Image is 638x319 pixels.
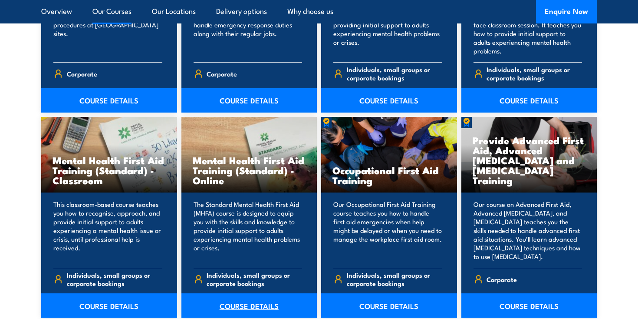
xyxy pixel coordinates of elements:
a: COURSE DETAILS [181,88,317,113]
span: Individuals, small groups or corporate bookings [67,271,162,287]
h3: Mental Health First Aid Training (Standard) - Online [193,155,306,185]
span: Individuals, small groups or corporate bookings [207,271,302,287]
p: Our Occupational First Aid Training course teaches you how to handle first aid emergencies when h... [333,200,442,261]
span: Individuals, small groups or corporate bookings [347,271,442,287]
span: Corporate [487,272,517,286]
a: COURSE DETAILS [321,293,457,318]
a: COURSE DETAILS [41,88,177,113]
a: COURSE DETAILS [41,293,177,318]
p: This classroom-based course teaches you how to recognise, approach, and provide initial support t... [53,200,162,261]
h3: Occupational First Aid Training [332,165,446,185]
span: Corporate [67,67,97,80]
a: COURSE DETAILS [461,293,597,318]
a: COURSE DETAILS [181,293,317,318]
p: Our course on Advanced First Aid, Advanced [MEDICAL_DATA], and [MEDICAL_DATA] teaches you the ski... [474,200,582,261]
a: COURSE DETAILS [461,88,597,113]
h3: Provide Advanced First Aid, Advanced [MEDICAL_DATA] and [MEDICAL_DATA] Training [473,135,586,185]
a: COURSE DETAILS [321,88,457,113]
p: The Standard Mental Health First Aid (MHFA) course is designed to equip you with the skills and k... [194,200,303,261]
h3: Mental Health First Aid Training (Standard) - Classroom [53,155,166,185]
span: Individuals, small groups or corporate bookings [347,65,442,82]
span: Individuals, small groups or corporate bookings [487,65,582,82]
span: Corporate [207,67,237,80]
